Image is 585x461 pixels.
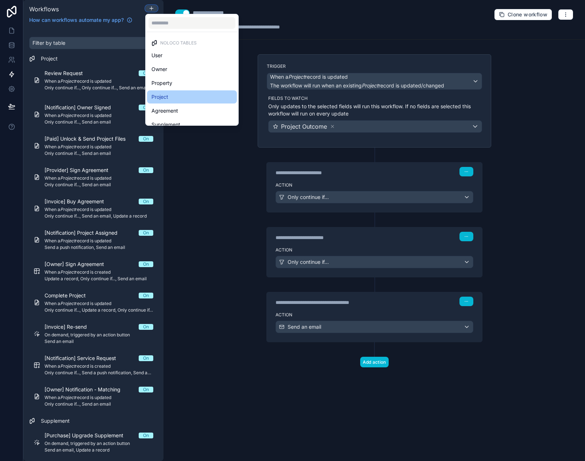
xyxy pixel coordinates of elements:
[151,79,172,87] span: Property
[151,120,180,129] span: Supplement
[151,93,168,101] span: Project
[151,106,178,115] span: Agreement
[151,51,162,60] span: User
[160,40,197,46] span: Noloco tables
[151,65,167,74] span: Owner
